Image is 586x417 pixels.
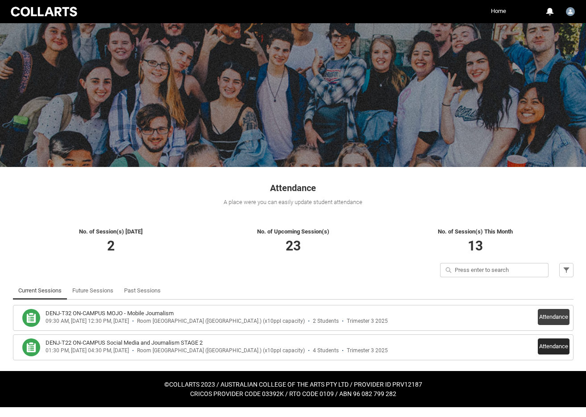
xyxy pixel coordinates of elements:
div: 4 Students [313,347,339,354]
div: 09:30 AM, [DATE] 12:30 PM, [DATE] [46,318,129,325]
h3: DENJ-T22 ON-CAMPUS Social Media and Journalism STAGE 2 [46,338,203,347]
img: Kate.Arnott [566,7,575,16]
a: Current Sessions [18,282,62,300]
button: Attendance [538,309,569,325]
h3: DENJ-T32 ON-CAMPUS MOJO - Mobile Journalism [46,309,174,318]
span: No. of Upcoming Session(s) [257,228,329,235]
a: Past Sessions [124,282,161,300]
input: Press enter to search [440,263,549,277]
div: Room [GEOGRAPHIC_DATA] ([GEOGRAPHIC_DATA].) (x10ppl capacity) [137,347,305,354]
button: User Profile Kate.Arnott [564,4,577,18]
div: A place were you can easily update student attendance [13,198,574,207]
div: Trimester 3 2025 [347,318,388,325]
li: Past Sessions [119,282,166,300]
div: Trimester 3 2025 [347,347,388,354]
span: 2 [107,238,115,254]
span: Attendance [270,183,316,193]
a: Home [489,4,508,18]
div: Room [GEOGRAPHIC_DATA] ([GEOGRAPHIC_DATA].) (x10ppl capacity) [137,318,305,325]
div: 2 Students [313,318,339,325]
a: Future Sessions [72,282,113,300]
span: 13 [468,238,483,254]
li: Current Sessions [13,282,67,300]
li: Future Sessions [67,282,119,300]
span: 23 [286,238,301,254]
div: 01:30 PM, [DATE] 04:30 PM, [DATE] [46,347,129,354]
button: Filter [559,263,574,277]
button: Attendance [538,338,569,354]
span: No. of Session(s) This Month [438,228,513,235]
span: No. of Session(s) [DATE] [79,228,143,235]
